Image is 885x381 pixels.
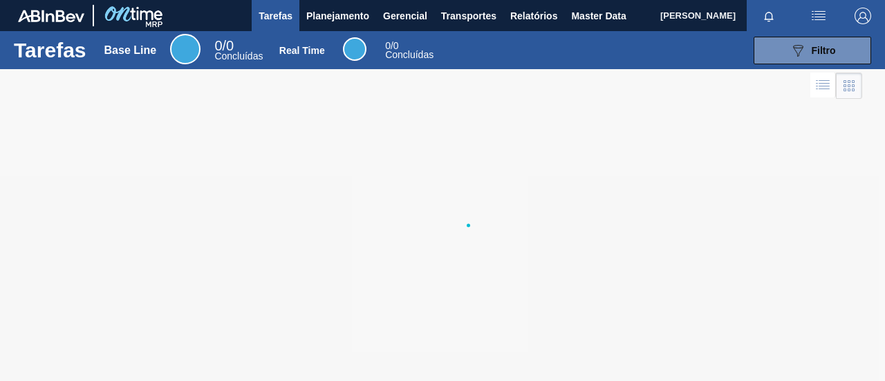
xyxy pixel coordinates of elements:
[170,34,201,64] div: Base Line
[571,8,626,24] span: Master Data
[214,40,263,61] div: Base Line
[343,37,366,61] div: Real Time
[510,8,557,24] span: Relatórios
[279,45,325,56] div: Real Time
[812,45,836,56] span: Filtro
[385,40,391,51] span: 0
[306,8,369,24] span: Planejamento
[214,50,263,62] span: Concluídas
[214,38,234,53] span: / 0
[385,40,398,51] span: / 0
[385,41,434,59] div: Real Time
[747,6,791,26] button: Notificações
[259,8,292,24] span: Tarefas
[104,44,157,57] div: Base Line
[810,8,827,24] img: userActions
[855,8,871,24] img: Logout
[214,38,222,53] span: 0
[754,37,871,64] button: Filtro
[18,10,84,22] img: TNhmsLtSVTkK8tSr43FrP2fwEKptu5GPRR3wAAAABJRU5ErkJggg==
[14,42,86,58] h1: Tarefas
[383,8,427,24] span: Gerencial
[385,49,434,60] span: Concluídas
[441,8,496,24] span: Transportes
